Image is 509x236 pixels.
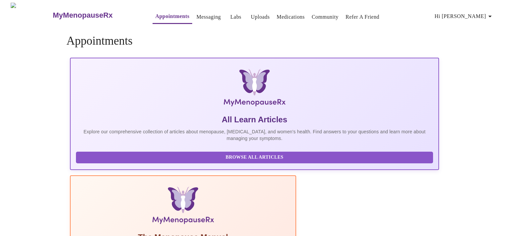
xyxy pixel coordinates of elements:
button: Browse All Articles [76,152,433,163]
button: Medications [274,10,307,24]
h3: MyMenopauseRx [53,11,113,20]
span: Hi [PERSON_NAME] [435,12,494,21]
a: MyMenopauseRx [52,4,139,27]
button: Appointments [153,10,192,24]
button: Uploads [248,10,272,24]
button: Labs [225,10,247,24]
a: Refer a Friend [345,12,379,22]
p: Explore our comprehensive collection of articles about menopause, [MEDICAL_DATA], and women's hea... [76,128,433,142]
span: Browse All Articles [83,153,427,162]
h5: All Learn Articles [76,114,433,125]
button: Hi [PERSON_NAME] [432,10,497,23]
img: MyMenopauseRx Logo [131,69,378,109]
img: MyMenopauseRx Logo [11,3,52,28]
button: Messaging [194,10,224,24]
h4: Appointments [67,34,443,48]
button: Refer a Friend [343,10,382,24]
a: Labs [231,12,242,22]
img: Menopause Manual [110,187,256,227]
a: Browse All Articles [76,154,435,160]
a: Uploads [251,12,270,22]
a: Messaging [197,12,221,22]
button: Community [309,10,341,24]
a: Community [312,12,339,22]
a: Appointments [155,12,189,21]
a: Medications [277,12,305,22]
